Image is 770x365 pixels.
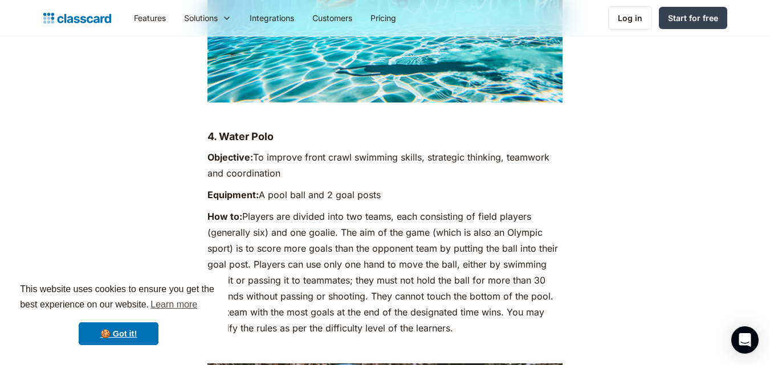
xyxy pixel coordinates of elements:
a: Features [125,5,175,31]
span: This website uses cookies to ensure you get the best experience on our website. [20,282,217,313]
a: Start for free [659,7,727,29]
p: A pool ball and 2 goal posts [207,187,563,203]
a: home [43,10,111,26]
div: Solutions [184,12,218,24]
strong: How to: [207,211,242,222]
div: Open Intercom Messenger [731,326,759,354]
p: ‍ [207,342,563,358]
a: dismiss cookie message [79,322,158,345]
a: Customers [303,5,361,31]
a: Integrations [241,5,303,31]
a: learn more about cookies [149,296,199,313]
p: Players are divided into two teams, each consisting of field players (generally six) and one goal... [207,208,563,336]
h4: 4. Water Polo [207,130,563,143]
a: Log in [608,6,652,30]
strong: Equipment: [207,189,259,200]
div: Log in [618,12,642,24]
div: cookieconsent [9,272,228,356]
div: Solutions [175,5,241,31]
strong: Objective: [207,151,253,163]
div: Start for free [668,12,718,24]
p: ‍ [207,108,563,124]
a: Pricing [361,5,405,31]
p: To improve front crawl swimming skills, strategic thinking, teamwork and coordination [207,149,563,181]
